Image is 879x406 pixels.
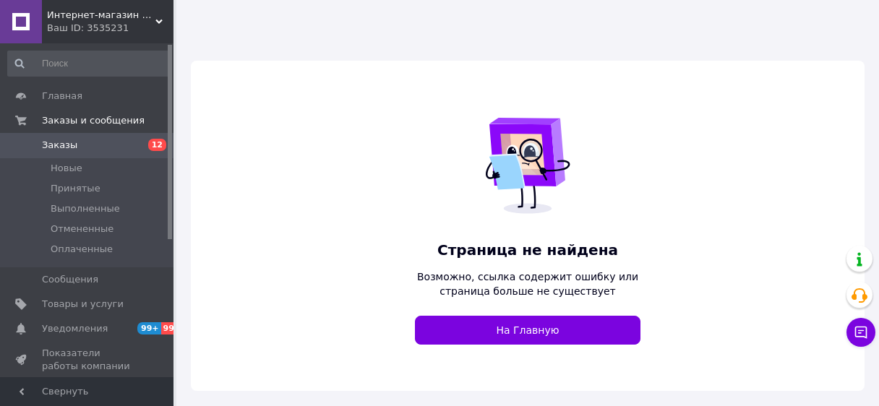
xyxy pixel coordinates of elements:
span: Принятые [51,182,100,195]
span: Оплаченные [51,243,113,256]
span: Товары и услуги [42,298,124,311]
span: 99+ [161,322,185,334]
input: Поиск [7,51,171,77]
span: Показатели работы компании [42,347,134,373]
span: 99+ [137,322,161,334]
button: Чат с покупателем [846,318,875,347]
span: Заказы и сообщения [42,114,145,127]
div: Ваш ID: 3535231 [47,22,173,35]
span: Новые [51,162,82,175]
span: Заказы [42,139,77,152]
span: Главная [42,90,82,103]
span: Сообщения [42,273,98,286]
span: Страница не найдена [415,240,640,261]
span: 12 [148,139,166,151]
a: На Главную [415,316,640,345]
span: Интернет-магазин электроники [47,9,155,22]
span: Выполненные [51,202,120,215]
span: Отмененные [51,223,113,236]
span: Возможно, ссылка содержит ошибку или страница больше не существует [415,269,640,298]
span: Уведомления [42,322,108,335]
